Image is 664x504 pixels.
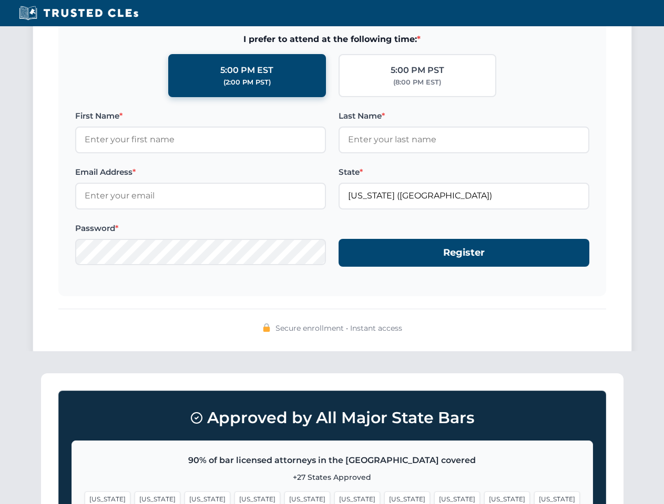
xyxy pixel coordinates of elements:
[339,110,589,122] label: Last Name
[262,323,271,332] img: 🔒
[75,166,326,178] label: Email Address
[223,77,271,88] div: (2:00 PM PST)
[85,454,580,467] p: 90% of bar licensed attorneys in the [GEOGRAPHIC_DATA] covered
[339,127,589,153] input: Enter your last name
[85,471,580,483] p: +27 States Approved
[391,64,444,77] div: 5:00 PM PST
[339,166,589,178] label: State
[275,322,402,334] span: Secure enrollment • Instant access
[71,404,593,432] h3: Approved by All Major State Bars
[339,183,589,209] input: Florida (FL)
[75,222,326,235] label: Password
[220,64,273,77] div: 5:00 PM EST
[339,239,589,267] button: Register
[75,127,326,153] input: Enter your first name
[75,33,589,46] span: I prefer to attend at the following time:
[393,77,441,88] div: (8:00 PM EST)
[16,5,141,21] img: Trusted CLEs
[75,183,326,209] input: Enter your email
[75,110,326,122] label: First Name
